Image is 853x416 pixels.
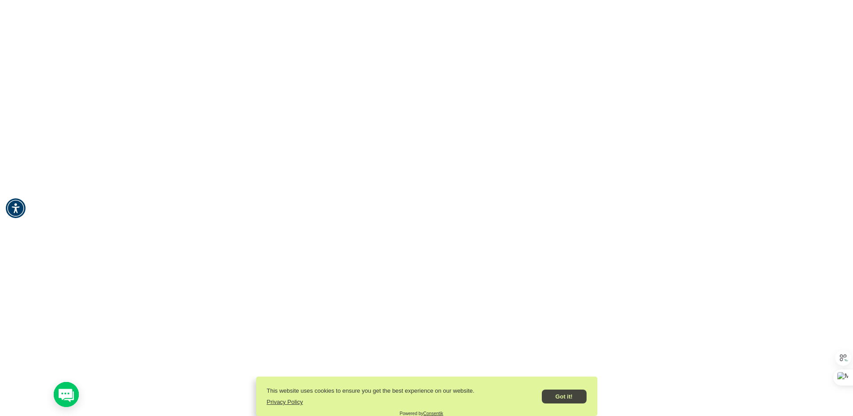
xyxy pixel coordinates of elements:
button: Got it! [542,390,587,403]
iframe: Wix Chat [750,377,853,416]
p: This website uses cookies to ensure you get the best experience on our website. [267,387,475,394]
div: Accessibility Menu [6,198,26,218]
a: Privacy Policy [267,399,303,405]
a: Consentik [423,411,443,416]
p: Powered by [400,411,443,416]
